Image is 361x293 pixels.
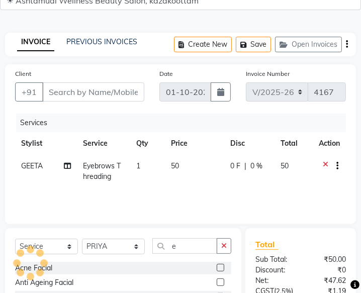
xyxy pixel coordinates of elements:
div: Sub Total: [248,254,301,265]
th: Stylist [15,132,77,155]
input: Search by Name/Mobile/Email/Code [42,82,144,102]
label: Invoice Number [246,69,290,78]
button: Create New [174,37,232,52]
input: Search or Scan [152,238,217,254]
span: GEETA [21,161,43,170]
th: Total [275,132,313,155]
button: Save [236,37,271,52]
div: ₹47.62 [301,275,353,286]
span: 1 [136,161,140,170]
div: Discount: [248,265,301,275]
a: INVOICE [17,33,54,51]
a: PREVIOUS INVOICES [66,37,137,46]
div: ₹0 [301,265,353,275]
span: 0 F [230,161,240,171]
span: | [244,161,246,171]
th: Qty [130,132,165,155]
th: Price [165,132,224,155]
div: Services [16,114,353,132]
span: 50 [171,161,179,170]
th: Action [313,132,346,155]
button: +91 [15,82,43,102]
span: Total [255,239,279,250]
div: Anti Ageing Facial [15,277,73,288]
button: Open Invoices [275,37,342,52]
div: ₹50.00 [301,254,353,265]
label: Date [159,69,173,78]
span: 0 % [250,161,262,171]
th: Disc [224,132,275,155]
label: Client [15,69,31,78]
span: Eyebrows Threading [83,161,121,181]
span: 50 [281,161,289,170]
div: Net: [248,275,301,286]
th: Service [77,132,130,155]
